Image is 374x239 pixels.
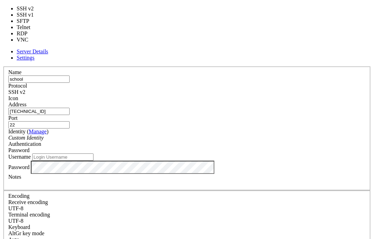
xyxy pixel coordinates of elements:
[8,199,48,205] label: Set the expected encoding for data received from the host. If the encodings do not match, visual ...
[32,153,93,161] input: Login Username
[8,83,27,89] label: Protocol
[8,135,44,141] i: Custom Identity
[8,69,21,75] label: Name
[8,174,21,180] label: Notes
[17,18,42,24] li: SFTP
[8,218,366,224] div: UTF-8
[17,24,42,30] li: Telnet
[17,6,42,12] li: SSH v2
[8,205,24,211] span: UTF-8
[8,147,366,153] div: Password
[8,101,26,107] label: Address
[27,129,48,134] span: ( )
[8,108,70,115] input: Host Name or IP
[17,48,48,54] a: Server Details
[8,95,18,101] label: Icon
[17,30,42,37] li: RDP
[8,205,366,212] div: UTF-8
[17,12,42,18] li: SSH v1
[8,164,29,170] label: Password
[8,135,366,141] div: Custom Identity
[8,193,29,199] label: Encoding
[8,224,30,230] label: Keyboard
[8,212,50,218] label: The default terminal encoding. ISO-2022 enables character map translations (like graphics maps). ...
[8,89,366,95] div: SSH v2
[8,218,24,224] span: UTF-8
[17,55,35,61] a: Settings
[8,76,70,83] input: Server Name
[8,89,25,95] span: SSH v2
[8,141,41,147] label: Authentication
[17,37,42,43] li: VNC
[8,115,18,121] label: Port
[8,129,48,134] label: Identity
[8,147,29,153] span: Password
[29,129,47,134] a: Manage
[8,121,70,129] input: Port Number
[8,230,44,236] label: Set the expected encoding for data received from the host. If the encodings do not match, visual ...
[8,154,31,160] label: Username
